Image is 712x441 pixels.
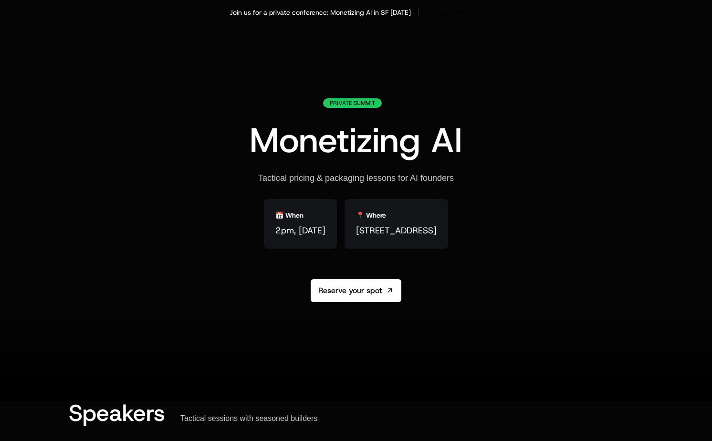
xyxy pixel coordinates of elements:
[356,210,386,220] div: 📍 Where
[250,117,462,163] span: Monetizing AI
[258,173,454,184] div: Tactical pricing & packaging lessons for AI founders
[323,98,382,108] div: Private Summit
[356,224,437,237] span: [STREET_ADDRESS]
[180,414,317,423] div: Tactical sessions with seasoned builders
[230,8,411,17] div: Join us for a private conference: Monetizing AI in SF [DATE]
[429,8,470,17] span: Register Now
[311,279,401,302] a: Reserve your spot
[275,210,304,220] div: 📅 When
[275,224,325,237] span: 2pm, [DATE]
[427,6,482,19] a: [object Object]
[69,398,165,428] span: Speakers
